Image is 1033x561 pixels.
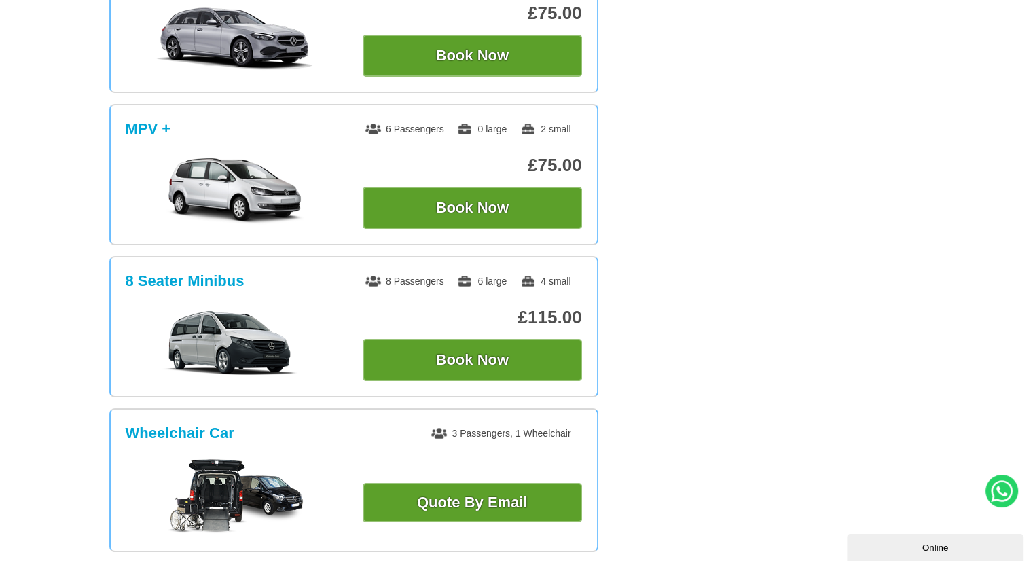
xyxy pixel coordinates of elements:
[132,157,337,225] img: MPV +
[167,459,303,534] img: Wheelchair Car
[363,3,582,24] p: £75.00
[363,483,582,522] a: Quote By Email
[847,531,1026,561] iframe: chat widget
[363,155,582,176] p: £75.00
[126,272,244,290] h3: 8 Seater Minibus
[132,309,337,377] img: 8 Seater Minibus
[132,5,337,73] img: Estate Car
[457,276,507,287] span: 6 large
[126,424,234,442] h3: Wheelchair Car
[457,124,507,134] span: 0 large
[520,124,570,134] span: 2 small
[126,120,171,138] h3: MPV +
[431,428,570,439] span: 3 Passengers, 1 Wheelchair
[363,35,582,77] button: Book Now
[363,307,582,328] p: £115.00
[363,339,582,381] button: Book Now
[520,276,570,287] span: 4 small
[363,187,582,229] button: Book Now
[365,276,444,287] span: 8 Passengers
[365,124,444,134] span: 6 Passengers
